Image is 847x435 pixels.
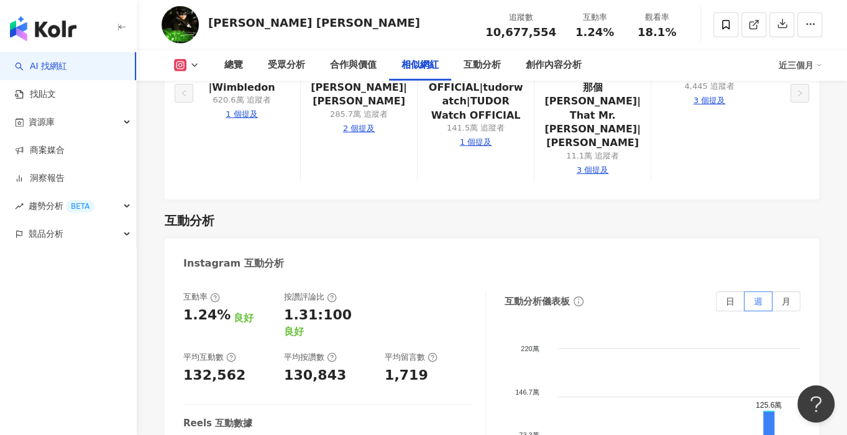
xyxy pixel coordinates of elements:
[226,109,257,120] div: 1 個提及
[183,417,252,430] div: Reels 互動數據
[284,325,304,339] div: 良好
[505,295,570,308] div: 互動分析儀表板
[684,81,734,92] div: 4,445 追蹤者
[29,220,63,248] span: 競品分析
[485,25,556,39] span: 10,677,554
[460,137,492,148] div: 1 個提及
[165,212,214,229] div: 互動分析
[330,109,388,120] div: 285.7萬 追蹤者
[428,53,524,122] a: tudorwatch|TUDOR Watch OFFICIAL|tudorwatch|TUDOR Watch OFFICIAL
[15,60,67,73] a: searchAI 找網紅
[183,366,245,385] div: 132,562
[208,15,420,30] div: [PERSON_NAME] [PERSON_NAME]
[401,58,439,73] div: 相似網紅
[15,144,65,157] a: 商案媒合
[638,26,676,39] span: 18.1%
[385,352,437,363] div: 平均留言數
[29,108,55,136] span: 資源庫
[29,192,94,220] span: 趨勢分析
[15,88,56,101] a: 找貼文
[515,388,539,396] tspan: 146.7萬
[213,94,270,106] div: 620.6萬 追蹤者
[782,296,790,306] span: 月
[284,352,337,363] div: 平均按讚數
[572,295,585,308] span: info-circle
[485,11,556,24] div: 追蹤數
[447,122,505,134] div: 141.5萬 追蹤者
[183,257,284,270] div: Instagram 互動分析
[521,345,539,352] tspan: 220萬
[754,296,762,306] span: 週
[779,55,822,75] div: 近三個月
[224,58,243,73] div: 總覽
[571,11,618,24] div: 互動率
[183,291,220,303] div: 互動率
[15,172,65,185] a: 洞察報告
[526,58,582,73] div: 創作內容分析
[385,366,428,385] div: 1,719
[633,11,680,24] div: 觀看率
[577,165,608,176] div: 3 個提及
[797,385,835,423] iframe: Help Scout Beacon - Open
[175,84,193,103] button: left
[343,123,375,134] div: 2 個提及
[330,58,377,73] div: 合作與價值
[790,84,809,103] button: right
[162,6,199,43] img: KOL Avatar
[268,58,305,73] div: 受眾分析
[726,296,735,306] span: 日
[284,306,352,325] div: 1.31:100
[66,200,94,213] div: BETA
[234,311,254,325] div: 良好
[566,150,619,162] div: 11.1萬 追蹤者
[575,26,614,39] span: 1.24%
[284,366,346,385] div: 130,843
[464,58,501,73] div: 互動分析
[544,53,641,150] a: Mr. [PERSON_NAME]|那個[PERSON_NAME]|That Mr. [PERSON_NAME]|[PERSON_NAME]
[284,291,337,303] div: 按讚評論比
[183,352,236,363] div: 平均互動數
[15,202,24,211] span: rise
[183,306,231,325] div: 1.24%
[10,16,76,41] img: logo
[694,95,725,106] div: 3 個提及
